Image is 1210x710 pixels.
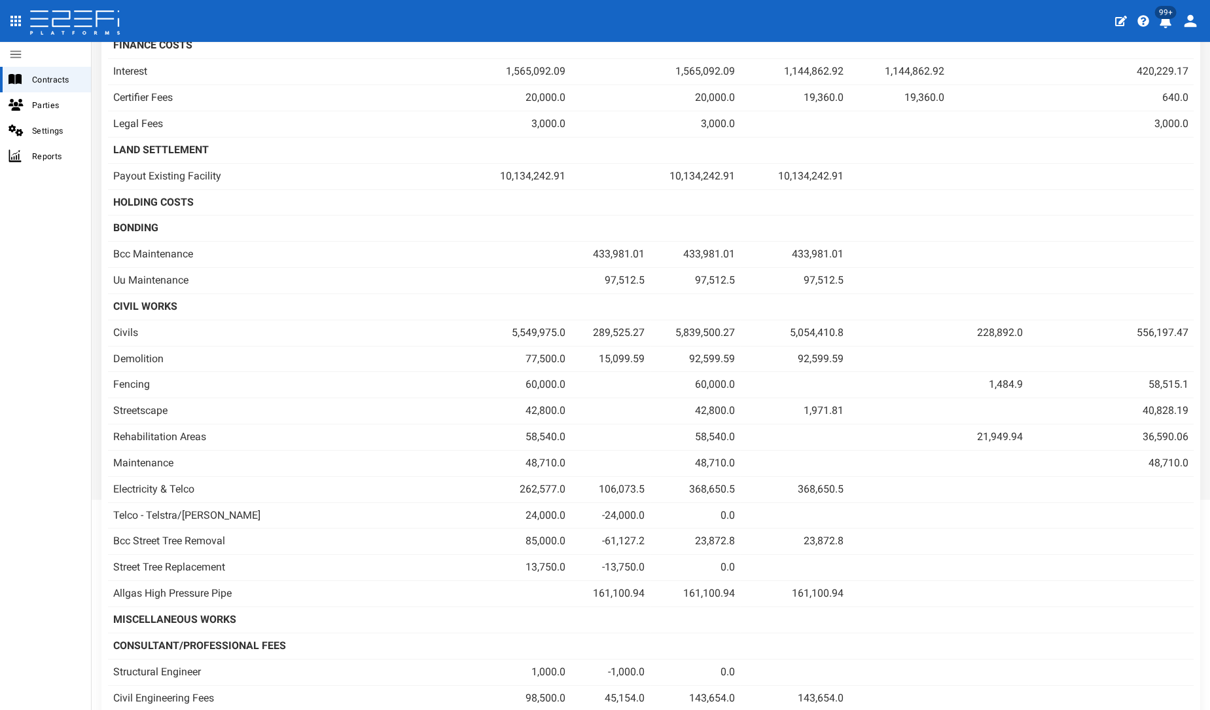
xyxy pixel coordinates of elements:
[650,242,740,268] td: 433,981.01
[108,555,452,581] td: Street Tree Replacement
[950,320,1028,346] td: 228,892.0
[1028,85,1194,111] td: 640.0
[113,221,158,234] b: BONDING
[32,149,80,164] span: Reports
[571,529,650,555] td: -61,127.2
[113,639,286,652] b: CONSULTANT/PROFESSIONAL FEES
[452,450,571,476] td: 48,710.0
[108,372,452,398] td: Fencing
[32,98,80,113] span: Parties
[650,111,740,137] td: 3,000.0
[650,372,740,398] td: 60,000.0
[108,450,452,476] td: Maintenance
[571,346,650,372] td: 15,099.59
[452,85,571,111] td: 20,000.0
[740,398,849,424] td: 1,971.81
[108,320,452,346] td: Civils
[452,372,571,398] td: 60,000.0
[32,123,80,138] span: Settings
[113,300,177,312] b: CIVIL WORKS
[650,450,740,476] td: 48,710.0
[740,59,849,85] td: 1,144,862.92
[1028,424,1194,451] td: 36,590.06
[108,346,452,372] td: Demolition
[1028,450,1194,476] td: 48,710.0
[650,476,740,502] td: 368,650.5
[452,111,571,137] td: 3,000.0
[571,502,650,529] td: -24,000.0
[452,163,571,189] td: 10,134,242.91
[108,163,452,189] td: Payout Existing Facility
[740,320,849,346] td: 5,054,410.8
[108,398,452,424] td: Streetscape
[740,476,849,502] td: 368,650.5
[849,59,950,85] td: 1,144,862.92
[108,85,452,111] td: Certifier Fees
[650,320,740,346] td: 5,839,500.27
[650,346,740,372] td: 92,599.59
[740,346,849,372] td: 92,599.59
[1028,59,1194,85] td: 420,229.17
[452,346,571,372] td: 77,500.0
[950,372,1028,398] td: 1,484.9
[108,659,452,685] td: Structural Engineer
[452,59,571,85] td: 1,565,092.09
[452,529,571,555] td: 85,000.0
[113,613,236,626] b: MISCELLANEOUS WORKS
[571,242,650,268] td: 433,981.01
[650,581,740,607] td: 161,100.94
[452,320,571,346] td: 5,549,975.0
[650,659,740,685] td: 0.0
[650,163,740,189] td: 10,134,242.91
[740,163,849,189] td: 10,134,242.91
[108,242,452,268] td: Bcc Maintenance
[1028,372,1194,398] td: 58,515.1
[108,581,452,607] td: Allgas High Pressure Pipe
[571,659,650,685] td: -1,000.0
[452,502,571,529] td: 24,000.0
[108,424,452,451] td: Rehabilitation Areas
[452,424,571,451] td: 58,540.0
[108,502,452,529] td: Telco - Telstra/[PERSON_NAME]
[650,59,740,85] td: 1,565,092.09
[650,268,740,294] td: 97,512.5
[740,529,849,555] td: 23,872.8
[571,555,650,581] td: -13,750.0
[108,476,452,502] td: Electricity & Telco
[1028,398,1194,424] td: 40,828.19
[1028,320,1194,346] td: 556,197.47
[650,424,740,451] td: 58,540.0
[452,659,571,685] td: 1,000.0
[571,320,650,346] td: 289,525.27
[650,529,740,555] td: 23,872.8
[650,502,740,529] td: 0.0
[108,529,452,555] td: Bcc Street Tree Removal
[108,268,452,294] td: Uu Maintenance
[571,268,650,294] td: 97,512.5
[1028,111,1194,137] td: 3,000.0
[740,581,849,607] td: 161,100.94
[113,39,192,51] b: FINANCE COSTS
[108,59,452,85] td: Interest
[740,268,849,294] td: 97,512.5
[452,555,571,581] td: 13,750.0
[950,424,1028,451] td: 21,949.94
[452,398,571,424] td: 42,800.0
[108,111,452,137] td: Legal Fees
[849,85,950,111] td: 19,360.0
[452,476,571,502] td: 262,577.0
[571,581,650,607] td: 161,100.94
[571,476,650,502] td: 106,073.5
[650,398,740,424] td: 42,800.0
[113,143,209,156] b: LAND SETTLEMENT
[650,85,740,111] td: 20,000.0
[650,555,740,581] td: 0.0
[32,72,80,87] span: Contracts
[740,242,849,268] td: 433,981.01
[113,196,194,208] b: HOLDING COSTS
[740,85,849,111] td: 19,360.0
